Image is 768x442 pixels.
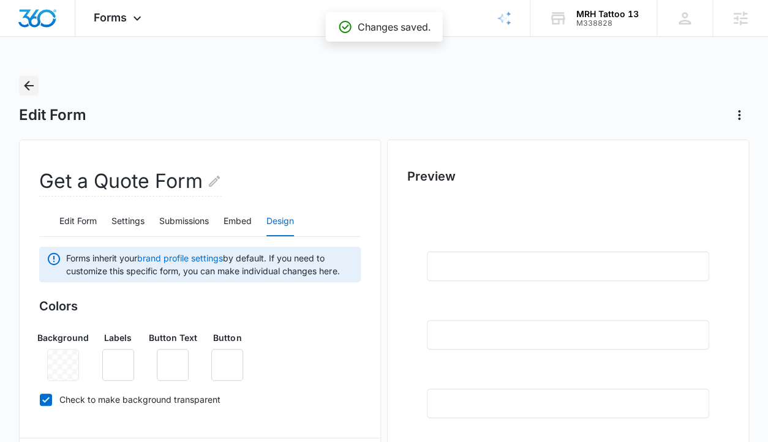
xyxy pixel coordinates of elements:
[576,9,639,19] div: account name
[59,207,97,236] button: Edit Form
[111,207,145,236] button: Settings
[576,19,639,28] div: account id
[19,106,86,124] h1: Edit Form
[148,331,197,344] p: Button Text
[159,207,209,236] button: Submissions
[104,331,132,344] p: Labels
[224,207,252,236] button: Embed
[94,11,127,24] span: Forms
[37,331,89,344] p: Background
[39,167,222,197] h2: Get a Quote Form
[137,253,223,263] a: brand profile settings
[12,310,49,324] label: Option 3
[39,393,361,406] label: Check to make background transparent
[66,252,353,277] span: Forms inherit your by default. If you need to customize this specific form, you can make individu...
[213,331,241,344] p: Button
[12,349,79,364] label: General Inquiry
[358,20,431,34] p: Changes saved.
[407,167,729,185] h2: Preview
[39,297,361,315] h3: Colors
[19,76,39,96] button: Back
[266,207,294,236] button: Design
[12,329,49,344] label: Option 2
[207,167,222,196] button: Edit Form Name
[102,349,134,381] button: Remove
[211,349,243,381] button: Remove
[157,349,189,381] button: Remove
[729,105,749,125] button: Actions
